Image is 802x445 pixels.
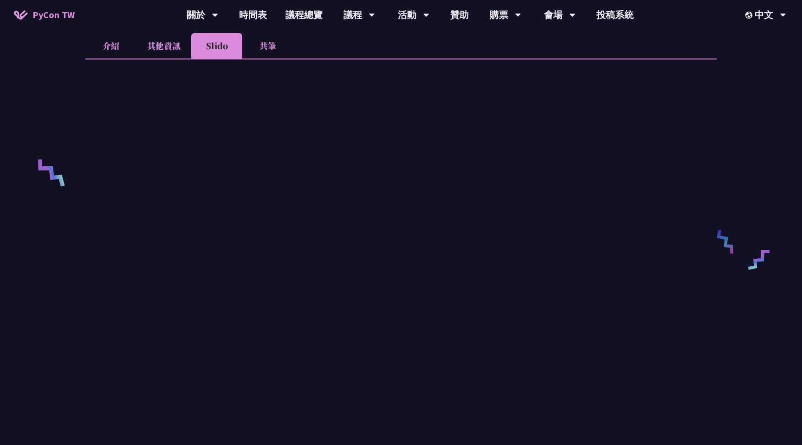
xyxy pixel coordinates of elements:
img: Locale Icon [745,12,755,19]
li: 其他資訊 [136,33,191,59]
li: 共筆 [242,33,293,59]
a: PyCon TW [5,3,84,26]
img: Home icon of PyCon TW 2025 [14,10,28,20]
span: PyCon TW [32,8,75,22]
li: Slido [191,33,242,59]
li: 介紹 [85,33,136,59]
